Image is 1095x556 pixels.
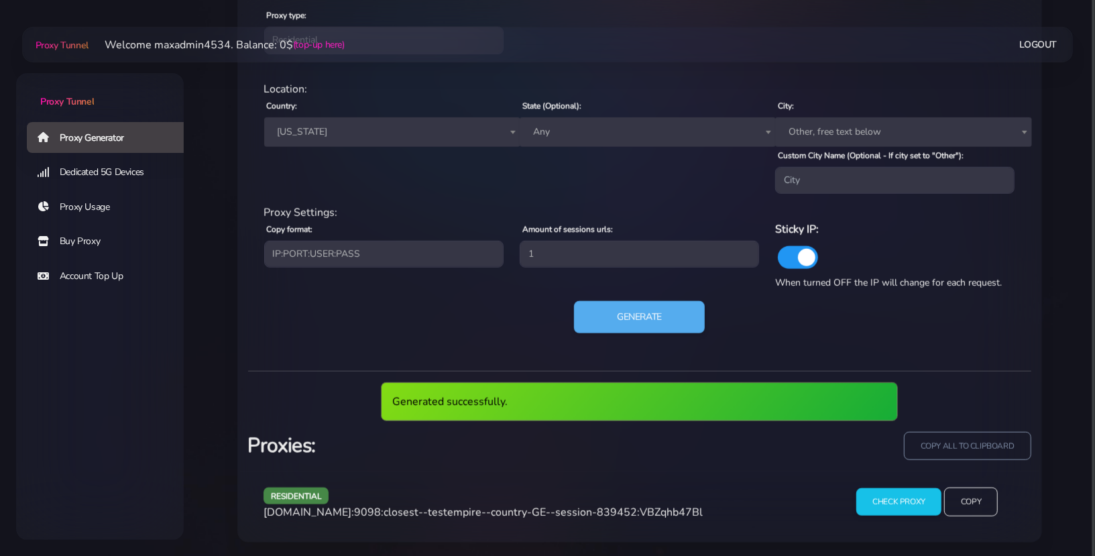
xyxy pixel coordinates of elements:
span: Proxy Tunnel [36,39,89,52]
input: City [775,167,1015,194]
a: Buy Proxy [27,226,194,257]
label: Copy format: [267,223,313,235]
a: Proxy Usage [27,192,194,223]
a: Account Top Up [27,261,194,292]
span: When turned OFF the IP will change for each request. [775,276,1002,289]
div: Proxy Settings: [256,205,1023,221]
label: Proxy type: [267,9,307,21]
span: Other, free text below [775,117,1031,147]
iframe: Webchat Widget [897,337,1078,539]
div: Location: [256,81,1023,97]
span: Any [528,123,768,142]
input: Check Proxy [856,488,941,516]
span: Any [520,117,776,147]
span: Other, free text below [783,123,1023,142]
a: Proxy Tunnel [33,34,89,56]
label: Custom City Name (Optional - If city set to "Other"): [778,150,964,162]
a: Proxy Tunnel [16,73,184,109]
span: residential [264,488,329,504]
span: [DOMAIN_NAME]:9098:closest--testempire--country-GE--session-839452:VBZqhb47Bl [264,505,703,520]
li: Welcome maxadmin4534. Balance: 0$ [89,37,345,53]
button: Generate [574,301,705,333]
a: (top-up here) [293,38,345,52]
a: Logout [1020,32,1057,57]
span: Georgia [272,123,512,142]
span: Proxy Tunnel [40,95,94,108]
div: Generated successfully. [381,382,898,421]
label: City: [778,100,794,112]
h3: Proxies: [248,432,632,459]
label: Amount of sessions urls: [522,223,613,235]
a: Dedicated 5G Devices [27,157,194,188]
a: Proxy Generator [27,122,194,153]
label: State (Optional): [522,100,581,112]
h6: Sticky IP: [775,221,1015,238]
span: Georgia [264,117,520,147]
label: Country: [267,100,298,112]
